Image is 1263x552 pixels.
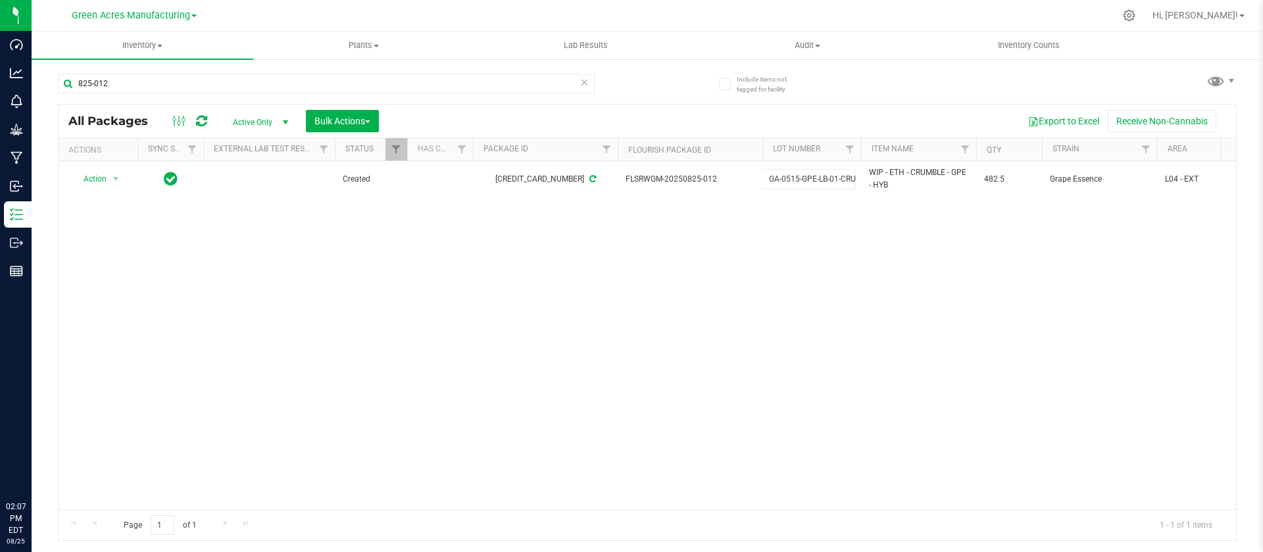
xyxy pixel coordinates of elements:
inline-svg: Inventory [10,208,23,221]
a: Area [1168,144,1187,153]
span: Plants [254,39,474,51]
span: Green Acres Manufacturing [72,10,190,21]
iframe: Resource center unread badge [39,445,55,461]
input: Search Package ID, Item Name, SKU, Lot or Part Number... [58,74,595,93]
a: Filter [313,138,335,161]
span: In Sync [164,170,178,188]
a: Inventory Counts [918,32,1140,59]
span: Clear [580,74,589,91]
inline-svg: Analytics [10,66,23,80]
span: L04 - EXT [1165,173,1248,186]
span: Created [343,173,399,186]
iframe: Resource center [13,447,53,486]
a: Sync Status [148,144,199,153]
span: Bulk Actions [314,116,370,126]
div: Actions [68,145,132,155]
a: Item Name [872,144,914,153]
button: Export to Excel [1020,110,1108,132]
a: Package ID [483,144,528,153]
span: 1 - 1 of 1 items [1149,515,1223,535]
a: Status [345,144,374,153]
a: Plants [253,32,475,59]
a: Filter [1135,138,1157,161]
inline-svg: Manufacturing [10,151,23,164]
a: Qty [987,145,1001,155]
div: [CREDIT_CARD_NUMBER] [471,173,620,186]
span: Sync from Compliance System [587,174,596,184]
a: Audit [697,32,918,59]
span: Audit [697,39,918,51]
span: Action [72,170,107,188]
span: WIP - ETH - CRUMBLE - GPE - HYB [869,166,968,191]
a: Filter [451,138,473,161]
a: Filter [182,138,203,161]
span: Inventory [32,39,253,51]
div: Manage settings [1121,9,1137,22]
inline-svg: Dashboard [10,38,23,51]
th: Has COA [407,138,473,161]
span: All Packages [68,114,161,128]
a: Filter [839,138,861,161]
a: Flourish Package ID [628,145,711,155]
span: Include items not tagged for facility [737,74,803,94]
a: Lot Number [773,144,820,153]
inline-svg: Reports [10,264,23,278]
a: Filter [596,138,618,161]
input: lot_number [762,169,856,189]
span: Hi, [PERSON_NAME]! [1152,10,1238,20]
a: Filter [385,138,407,161]
inline-svg: Outbound [10,236,23,249]
span: 482.5 [984,173,1034,186]
p: 08/25 [6,536,26,546]
a: Lab Results [475,32,697,59]
button: Receive Non-Cannabis [1108,110,1216,132]
span: Grape Essence [1050,173,1149,186]
input: 1 [151,515,174,536]
inline-svg: Grow [10,123,23,136]
span: Page of 1 [112,515,207,536]
button: Bulk Actions [306,110,379,132]
a: External Lab Test Result [214,144,317,153]
span: Lab Results [546,39,626,51]
inline-svg: Inbound [10,180,23,193]
a: Filter [954,138,976,161]
span: Inventory Counts [980,39,1077,51]
span: FLSRWGM-20250825-012 [626,173,755,186]
p: 02:07 PM EDT [6,501,26,536]
a: Inventory [32,32,253,59]
span: select [108,170,124,188]
inline-svg: Monitoring [10,95,23,108]
a: Strain [1052,144,1079,153]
